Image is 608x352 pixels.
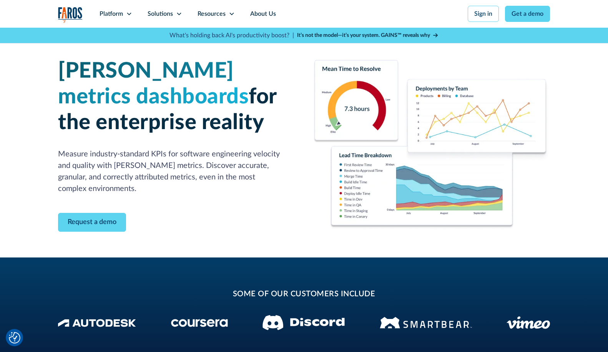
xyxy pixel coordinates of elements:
img: Smartbear Logo [380,315,472,330]
h1: for the enterprise reality [58,58,295,136]
h2: some of our customers include [120,288,488,300]
button: Cookie Settings [9,332,20,344]
img: Dora Metrics Dashboard [313,60,550,230]
a: Contact Modal [58,213,126,232]
a: It’s not the model—it’s your system. GAINS™ reveals why [297,32,439,40]
img: Discord logo [262,315,345,330]
div: Solutions [148,9,173,18]
a: Get a demo [505,6,550,22]
p: What's holding back AI's productivity boost? | [169,31,294,40]
img: Vimeo logo [507,316,550,329]
a: home [58,7,83,23]
img: Revisit consent button [9,332,20,344]
div: Platform [100,9,123,18]
img: Coursera Logo [171,319,228,327]
img: Logo of the analytics and reporting company Faros. [58,7,83,23]
div: Resources [198,9,226,18]
span: [PERSON_NAME] metrics dashboards [58,60,249,108]
p: Measure industry-standard KPIs for software engineering velocity and quality with [PERSON_NAME] m... [58,148,295,194]
img: Autodesk Logo [58,319,136,327]
strong: It’s not the model—it’s your system. GAINS™ reveals why [297,33,430,38]
a: Sign in [468,6,499,22]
